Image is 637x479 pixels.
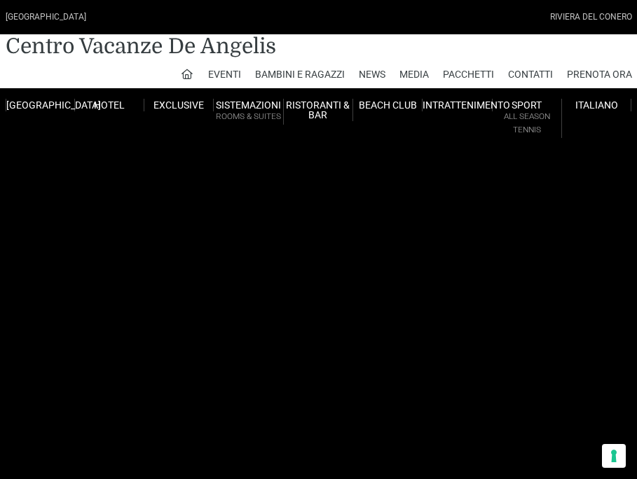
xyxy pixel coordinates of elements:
[214,110,282,123] small: Rooms & Suites
[493,99,562,138] a: SportAll Season Tennis
[284,99,353,121] a: Ristoranti & Bar
[208,60,241,88] a: Eventi
[399,60,429,88] a: Media
[443,60,494,88] a: Pacchetti
[359,60,385,88] a: News
[423,99,492,111] a: Intrattenimento
[575,99,618,111] span: Italiano
[75,99,144,111] a: Hotel
[602,444,626,468] button: Le tue preferenze relative al consenso per le tecnologie di tracciamento
[11,424,53,466] iframe: Customerly Messenger Launcher
[214,99,283,125] a: SistemazioniRooms & Suites
[353,99,423,111] a: Beach Club
[508,60,553,88] a: Contatti
[493,110,561,137] small: All Season Tennis
[6,32,276,60] a: Centro Vacanze De Angelis
[562,99,631,111] a: Italiano
[6,11,86,24] div: [GEOGRAPHIC_DATA]
[567,60,632,88] a: Prenota Ora
[6,99,75,111] a: [GEOGRAPHIC_DATA]
[144,99,214,111] a: Exclusive
[255,60,345,88] a: Bambini e Ragazzi
[550,11,632,24] div: Riviera Del Conero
